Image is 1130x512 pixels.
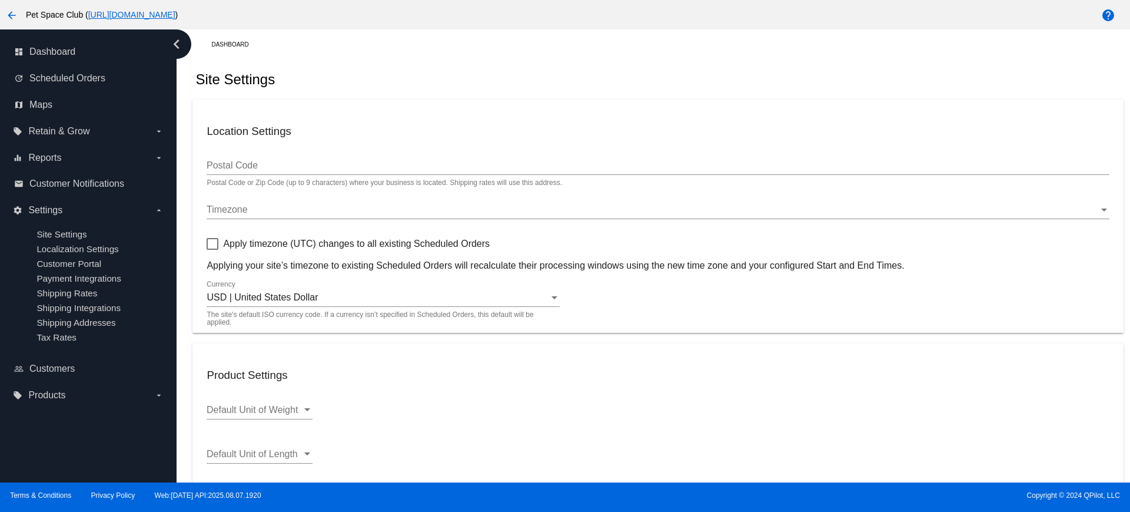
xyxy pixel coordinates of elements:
[154,206,164,215] i: arrow_drop_down
[207,204,1109,215] mat-select: Timezone
[5,8,19,22] mat-icon: arrow_back
[13,153,22,163] i: equalizer
[28,126,89,137] span: Retain & Grow
[36,229,87,239] a: Site Settings
[13,206,22,215] i: settings
[207,160,1109,171] input: Postal Code
[14,42,164,61] a: dashboard Dashboard
[207,369,1109,382] h3: Product Settings
[36,318,115,328] a: Shipping Addresses
[29,179,124,189] span: Customer Notifications
[207,311,553,327] mat-hint: The site's default ISO currency code. If a currency isn’t specified in Scheduled Orders, this def...
[207,292,318,302] span: USD | United States Dollar
[154,391,164,400] i: arrow_drop_down
[14,359,164,378] a: people_outline Customers
[1101,8,1115,22] mat-icon: help
[36,288,97,298] a: Shipping Rates
[88,10,175,19] a: [URL][DOMAIN_NAME]
[207,204,248,214] span: Timezone
[211,35,259,54] a: Dashboard
[10,491,71,500] a: Terms & Conditions
[29,47,75,57] span: Dashboard
[29,364,75,374] span: Customers
[14,174,164,193] a: email Customer Notifications
[28,153,61,163] span: Reports
[195,71,275,88] h2: Site Settings
[207,292,560,303] mat-select: Currency
[223,237,490,251] span: Apply timezone (UTC) changes to all existing Scheduled Orders
[13,127,22,136] i: local_offer
[14,47,24,57] i: dashboard
[154,127,164,136] i: arrow_drop_down
[207,405,298,415] span: Default Unit of Weight
[29,100,52,110] span: Maps
[29,73,105,84] span: Scheduled Orders
[207,449,313,460] mat-select: Default Unit of Length
[167,35,186,54] i: chevron_left
[36,332,77,342] a: Tax Rates
[36,273,121,283] a: Payment Integrations
[207,125,1109,138] h3: Location Settings
[154,153,164,163] i: arrow_drop_down
[575,491,1120,500] span: Copyright © 2024 QPilot, LLC
[36,303,121,313] a: Shipping Integrations
[14,364,24,374] i: people_outline
[207,179,562,187] div: Postal Code or Zip Code (up to 9 characters) where your business is located. Shipping rates will ...
[36,259,101,269] a: Customer Portal
[13,391,22,400] i: local_offer
[28,205,62,216] span: Settings
[14,74,24,83] i: update
[14,179,24,189] i: email
[207,260,1109,271] p: Applying your site’s timezone to existing Scheduled Orders will recalculate their processing wind...
[91,491,135,500] a: Privacy Policy
[14,95,164,114] a: map Maps
[207,449,298,459] span: Default Unit of Length
[155,491,261,500] a: Web:[DATE] API:2025.08.07.1920
[26,10,178,19] span: Pet Space Club ( )
[14,69,164,88] a: update Scheduled Orders
[36,244,118,254] a: Localization Settings
[207,405,313,415] mat-select: Default Unit of Weight
[28,390,65,401] span: Products
[14,100,24,110] i: map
